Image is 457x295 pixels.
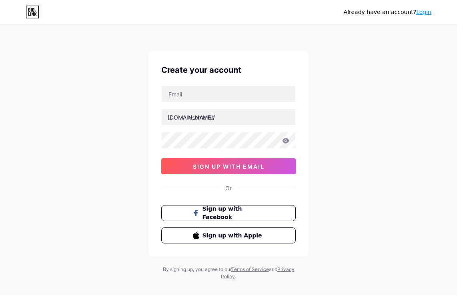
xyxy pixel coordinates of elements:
div: Or [225,184,232,192]
button: sign up with email [161,158,296,174]
div: [DOMAIN_NAME]/ [168,113,215,122]
a: Login [416,9,431,15]
span: Sign up with Facebook [202,205,265,221]
input: Email [162,86,295,102]
div: Already have an account? [344,8,431,16]
a: Terms of Service [231,266,269,272]
div: Create your account [161,64,296,76]
span: Sign up with Apple [202,231,265,240]
button: Sign up with Facebook [161,205,296,221]
div: By signing up, you agree to our and . [160,266,297,280]
span: sign up with email [193,163,265,170]
button: Sign up with Apple [161,227,296,243]
input: username [162,109,295,125]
